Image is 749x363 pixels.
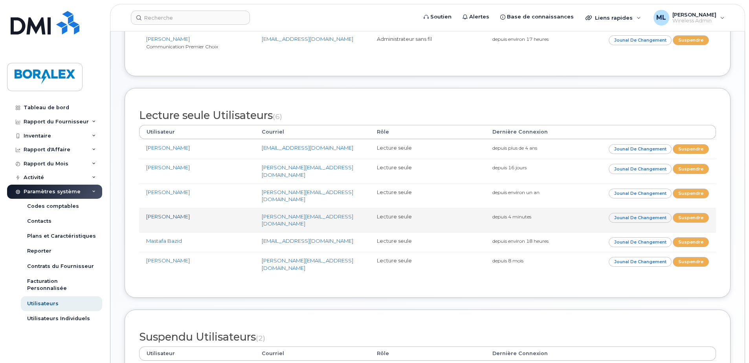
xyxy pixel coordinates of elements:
[146,36,190,42] a: [PERSON_NAME]
[609,237,672,247] a: Jounal de changement
[673,144,709,154] a: Suspendre
[485,346,601,361] th: Dernière Connexion
[262,164,353,178] a: [PERSON_NAME][EMAIL_ADDRESS][DOMAIN_NAME]
[370,252,485,276] td: Lecture seule
[492,36,549,42] small: depuis environ 17 heures
[672,11,716,18] span: [PERSON_NAME]
[139,346,255,361] th: Utilisateur
[370,159,485,183] td: Lecture seule
[648,10,730,26] div: Mario Lessard
[370,139,485,159] td: Lecture seule
[507,13,574,21] span: Base de connaissances
[139,110,716,121] h2: Lecture seule Utilisateurs
[492,258,523,264] small: depuis 8 mois
[370,30,485,55] td: Administrateur sans fil
[673,213,709,223] a: Suspendre
[673,237,709,247] a: Suspendre
[580,10,646,26] div: Liens rapides
[457,9,495,25] a: Alertes
[262,257,353,271] a: [PERSON_NAME][EMAIL_ADDRESS][DOMAIN_NAME]
[146,189,190,195] a: [PERSON_NAME]
[673,164,709,174] a: Suspendre
[146,164,190,170] a: [PERSON_NAME]
[609,144,672,154] a: Jounal de changement
[146,213,190,220] a: [PERSON_NAME]
[262,145,353,151] a: [EMAIL_ADDRESS][DOMAIN_NAME]
[656,13,666,22] span: ML
[430,13,452,21] span: Soutien
[370,183,485,208] td: Lecture seule
[146,257,190,264] a: [PERSON_NAME]
[255,346,370,361] th: Courriel
[262,213,353,227] a: [PERSON_NAME][EMAIL_ADDRESS][DOMAIN_NAME]
[609,35,672,45] a: Jounal de changement
[609,164,672,174] a: Jounal de changement
[146,145,190,151] a: [PERSON_NAME]
[492,214,531,220] small: depuis 4 minutes
[146,44,218,49] small: Communication Premier Choix
[492,145,537,151] small: depuis plus de 4 ans
[131,11,250,25] input: Recherche
[370,232,485,252] td: Lecture seule
[492,189,540,195] small: depuis environ un an
[673,257,709,267] a: Suspendre
[673,189,709,198] a: Suspendre
[262,36,353,42] a: [EMAIL_ADDRESS][DOMAIN_NAME]
[418,9,457,25] a: Soutien
[469,13,489,21] span: Alertes
[262,238,353,244] a: [EMAIL_ADDRESS][DOMAIN_NAME]
[256,334,265,342] small: (2)
[370,346,485,361] th: Rôle
[595,15,633,21] span: Liens rapides
[672,18,716,24] span: Wireless Admin
[370,125,485,139] th: Rôle
[139,331,716,343] h2: Suspendu Utilisateurs
[492,238,549,244] small: depuis environ 18 heures
[609,213,672,223] a: Jounal de changement
[370,208,485,232] td: Lecture seule
[273,112,282,121] small: (6)
[495,9,579,25] a: Base de connaissances
[492,165,527,170] small: depuis 16 jours
[146,238,182,244] a: Mastafa Bazid
[255,125,370,139] th: Courriel
[609,189,672,198] a: Jounal de changement
[609,257,672,267] a: Jounal de changement
[139,125,255,139] th: Utilisateur
[485,125,601,139] th: Dernière Connexion
[262,189,353,203] a: [PERSON_NAME][EMAIL_ADDRESS][DOMAIN_NAME]
[673,35,709,45] a: Suspendre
